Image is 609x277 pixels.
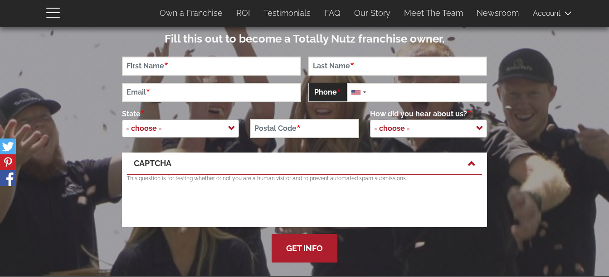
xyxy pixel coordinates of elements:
a: FAQ [317,4,347,23]
span: State [122,110,145,118]
input: Postal Code [250,119,360,138]
span: - choose - [370,119,487,138]
span: - choose - [122,119,171,138]
h3: Fill this out to become a Totally Nutz franchise owner. [122,33,487,45]
a: ROI [229,4,257,23]
a: Meet The Team [397,4,470,23]
button: Get Info [272,234,337,263]
a: Testimonials [257,4,317,23]
span: Phone [308,83,347,102]
div: United States: +1 [348,83,369,101]
a: Our Story [347,4,397,23]
input: +1 201-555-0123 [347,83,487,102]
input: First Name [122,57,301,76]
input: Email [122,83,301,102]
a: Own a Franchise [153,4,229,23]
iframe: reCAPTCHA [127,187,265,222]
a: Newsroom [470,4,526,23]
a: CAPTCHA [134,158,476,169]
span: - choose - [370,119,419,138]
span: How did you hear about us? [370,110,472,118]
p: This question is for testing whether or not you are a human visitor and to prevent automated spam... [127,175,482,182]
input: Last Name [308,57,487,76]
span: - choose - [122,119,239,138]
